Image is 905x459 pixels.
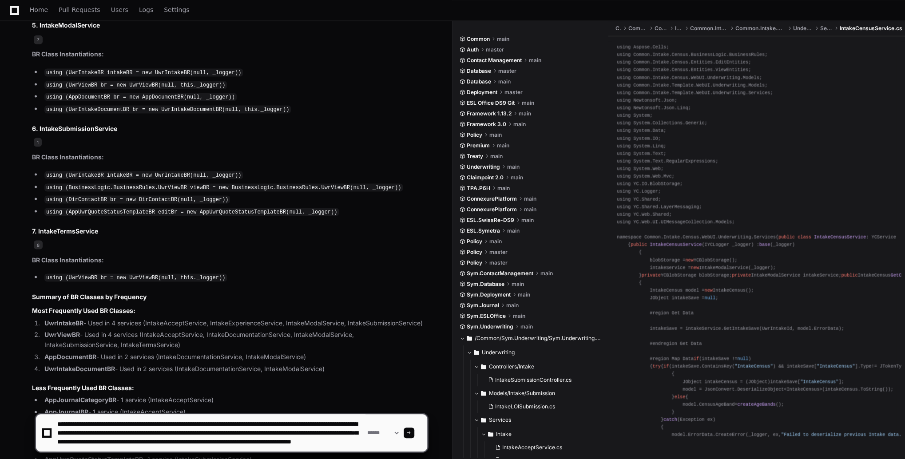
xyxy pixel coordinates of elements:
span: main [489,131,502,138]
span: WebUI [696,90,710,95]
strong: UwrIntakeBR [44,319,83,326]
span: Json [663,105,675,111]
span: Models/Intake/Submission [489,390,555,397]
span: Premium [467,142,490,149]
span: master [486,46,504,53]
span: if [663,364,669,369]
strong: AppDocumentBR [44,352,96,360]
span: main [506,302,519,309]
span: Treaty [467,153,483,160]
span: if [694,356,699,361]
span: Intake [652,67,669,72]
span: Services [754,234,775,240]
svg: Directory [474,347,479,358]
span: Intake [652,75,669,80]
span: ConnexurePlatform [467,206,517,213]
span: Intake [652,83,669,88]
li: - Used in 4 services (IntakeAcceptService, IntakeDocumentationService, IntakeModalService, Intake... [42,329,427,350]
span: Logs [139,7,153,12]
span: IntakeModalService [699,265,748,270]
span: Services [820,25,833,32]
span: main [540,270,553,277]
span: Deployment [467,89,497,96]
span: Json [663,98,675,103]
span: Intake [652,90,669,95]
span: Common [467,36,490,43]
span: Common [655,25,667,32]
span: YCBlobStorage [694,257,729,263]
span: BusinessRules [729,52,765,57]
span: main [520,323,533,330]
span: try [652,364,660,369]
span: ConnexurePlatform [467,195,517,202]
span: IntakeSubmissionController.cs [495,376,572,384]
span: Underwriting [713,90,746,95]
span: main [497,142,509,149]
h2: 7. IntakeTermsService [32,226,427,235]
span: main [511,174,523,181]
span: 7 [34,35,43,44]
span: WebUI [702,234,715,240]
span: master [498,67,516,75]
span: main [497,36,509,43]
span: ViewEntities [715,67,748,72]
span: Framework 1.13.2 [467,110,512,117]
span: main [507,227,520,234]
code: using (UwrIntakeDocumentBR br = new UwrIntakeDocumentBR(null, this._logger)) [44,105,291,113]
span: main [513,121,526,128]
button: Underwriting [467,345,601,360]
span: Intake [652,59,669,65]
span: base [759,242,770,247]
span: Components [628,25,647,32]
span: public [631,242,647,247]
span: RegularExpressions [666,158,715,164]
span: Claimpoint 2.0 [467,174,504,181]
span: Shared [642,197,658,202]
span: ESL Office DS9 Git [467,99,515,107]
span: main [507,163,520,170]
span: main [522,99,534,107]
span: WebUI [691,75,705,80]
span: Shared [652,212,669,217]
button: IntakeSubmissionController.cs [484,374,596,386]
span: Intake [663,234,680,240]
strong: BR Class Instantiations: [32,153,104,160]
code: using (UwrViewBR br = new UwrViewBR(null, this._logger)) [44,81,227,89]
span: "IntakeCensus" [800,379,838,384]
strong: BR Class Instantiations: [32,50,104,58]
span: Auth [467,46,479,53]
span: main [490,153,503,160]
h2: Summary of BR Classes by Frequency [32,292,427,301]
span: main [498,78,511,85]
span: IntakeCensus [713,288,746,293]
span: Census [672,59,688,65]
span: Models [748,83,765,88]
span: public [778,234,795,240]
span: Common.Intake.Census [690,25,728,32]
span: Text [652,151,663,156]
span: Census [672,52,688,57]
span: Database [467,67,491,75]
span: Underwriting [707,75,740,80]
span: main [497,185,510,192]
button: Controllers/Intake [474,360,601,374]
code: using (UwrIntakeBR intakeBR = new UwrIntakeBR(null, _logger)) [44,171,243,179]
span: Entities [691,67,713,72]
span: Models [743,75,759,80]
span: new [685,257,693,263]
code: using (AppDocumentBR br = new AppDocumentBR(null, _logger)) [44,93,237,101]
span: main [524,206,536,213]
span: Framework 3.0 [467,121,506,128]
span: Shared [642,204,658,210]
li: - Used in 2 services (IntakeDocumentationService, IntakeModalService) [42,364,427,374]
span: Generic [685,120,704,126]
span: Sym.Deployment [467,291,511,298]
span: Census [672,67,688,72]
span: private [732,273,751,278]
span: main [529,57,541,64]
span: BusinessLogic [691,52,726,57]
span: LayerMessaging [661,204,699,210]
span: Underwriting [482,349,515,356]
button: Models/Intake/Submission [474,386,601,400]
span: Core [615,25,621,32]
